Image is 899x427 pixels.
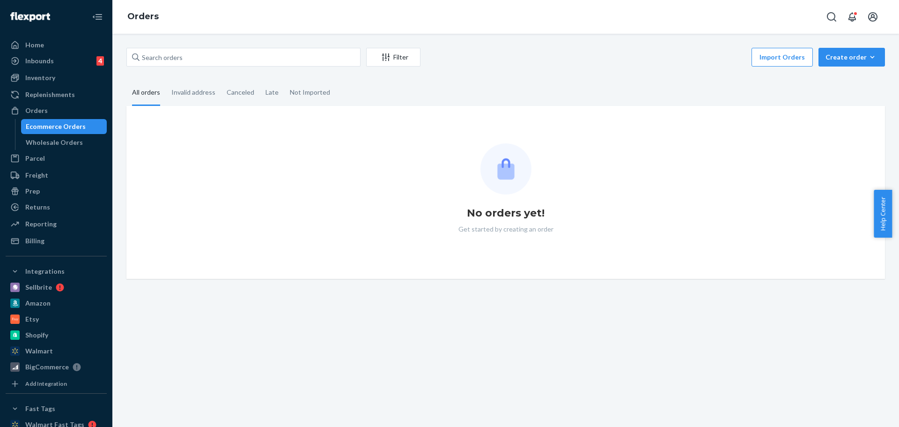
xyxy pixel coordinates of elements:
a: Freight [6,168,107,183]
button: Open account menu [863,7,882,26]
img: Empty list [480,143,531,195]
div: Returns [25,202,50,212]
div: Prep [25,187,40,196]
div: Filter [367,52,420,62]
a: Billing [6,233,107,248]
div: Late [265,80,279,105]
p: Get started by creating an order [458,225,553,234]
a: Replenishments [6,87,107,102]
h1: No orders yet! [467,206,545,221]
a: Inventory [6,70,107,85]
div: Replenishments [25,90,75,99]
div: Integrations [25,267,65,276]
a: Wholesale Orders [21,135,107,150]
div: Sellbrite [25,283,52,292]
div: All orders [132,80,160,106]
a: Returns [6,200,107,215]
div: Home [25,40,44,50]
a: Etsy [6,312,107,327]
img: Flexport logo [10,12,50,22]
button: Close Navigation [88,7,107,26]
div: Orders [25,106,48,115]
div: Ecommerce Orders [26,122,86,131]
div: Freight [25,171,48,180]
div: Add Integration [25,380,67,388]
div: Parcel [25,154,45,163]
a: Amazon [6,296,107,311]
a: Walmart [6,344,107,359]
button: Open Search Box [822,7,841,26]
div: Create order [825,52,878,62]
div: Canceled [227,80,254,105]
a: BigCommerce [6,360,107,375]
input: Search orders [126,48,361,67]
button: Open notifications [843,7,862,26]
div: Walmart [25,346,53,356]
button: Import Orders [752,48,813,67]
div: Wholesale Orders [26,138,83,147]
div: 4 [96,56,104,66]
a: Sellbrite [6,280,107,295]
div: Inventory [25,73,55,82]
div: Invalid address [171,80,215,105]
a: Parcel [6,151,107,166]
a: Add Integration [6,378,107,390]
div: Inbounds [25,56,54,66]
div: Reporting [25,219,57,229]
a: Reporting [6,217,107,232]
div: Billing [25,236,44,246]
div: Amazon [25,299,51,308]
a: Orders [6,103,107,118]
button: Fast Tags [6,401,107,416]
a: Shopify [6,328,107,343]
div: Fast Tags [25,404,55,413]
div: Etsy [25,315,39,324]
button: Filter [366,48,420,67]
a: Prep [6,184,107,199]
a: Home [6,37,107,52]
div: BigCommerce [25,362,69,372]
div: Not Imported [290,80,330,105]
button: Help Center [874,190,892,238]
a: Orders [127,11,159,22]
div: Shopify [25,330,48,340]
ol: breadcrumbs [120,3,166,30]
a: Ecommerce Orders [21,119,107,134]
button: Integrations [6,264,107,279]
button: Create order [818,48,885,67]
a: Inbounds4 [6,53,107,68]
